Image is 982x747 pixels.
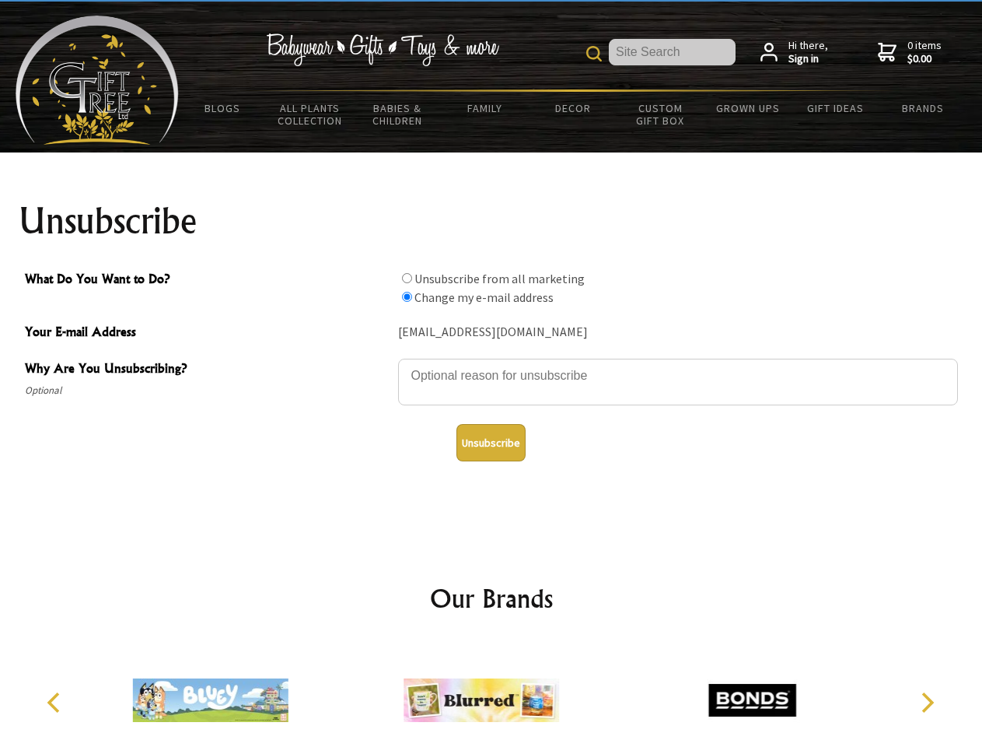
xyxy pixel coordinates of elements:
a: Grown Ups [704,92,792,124]
input: What Do You Want to Do? [402,273,412,283]
span: Optional [25,381,390,400]
span: Your E-mail Address [25,322,390,345]
button: Unsubscribe [456,424,526,461]
strong: Sign in [788,52,828,66]
img: Babyware - Gifts - Toys and more... [16,16,179,145]
button: Next [910,686,944,720]
input: What Do You Want to Do? [402,292,412,302]
div: [EMAIL_ADDRESS][DOMAIN_NAME] [398,321,958,345]
input: Site Search [609,39,736,65]
span: What Do You Want to Do? [25,269,390,292]
a: All Plants Collection [267,92,355,137]
a: Gift Ideas [792,92,879,124]
label: Unsubscribe from all marketing [414,271,585,286]
button: Previous [39,686,73,720]
a: BLOGS [179,92,267,124]
h1: Unsubscribe [19,202,964,240]
span: Hi there, [788,39,828,66]
img: Babywear - Gifts - Toys & more [266,33,499,66]
textarea: Why Are You Unsubscribing? [398,359,958,405]
a: Brands [879,92,967,124]
strong: $0.00 [907,52,942,66]
a: Custom Gift Box [617,92,704,137]
span: 0 items [907,38,942,66]
a: Decor [529,92,617,124]
img: product search [586,46,602,61]
a: 0 items$0.00 [878,39,942,66]
a: Family [442,92,529,124]
label: Change my e-mail address [414,289,554,305]
h2: Our Brands [31,580,952,617]
span: Why Are You Unsubscribing? [25,359,390,381]
a: Babies & Children [354,92,442,137]
a: Hi there,Sign in [760,39,828,66]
